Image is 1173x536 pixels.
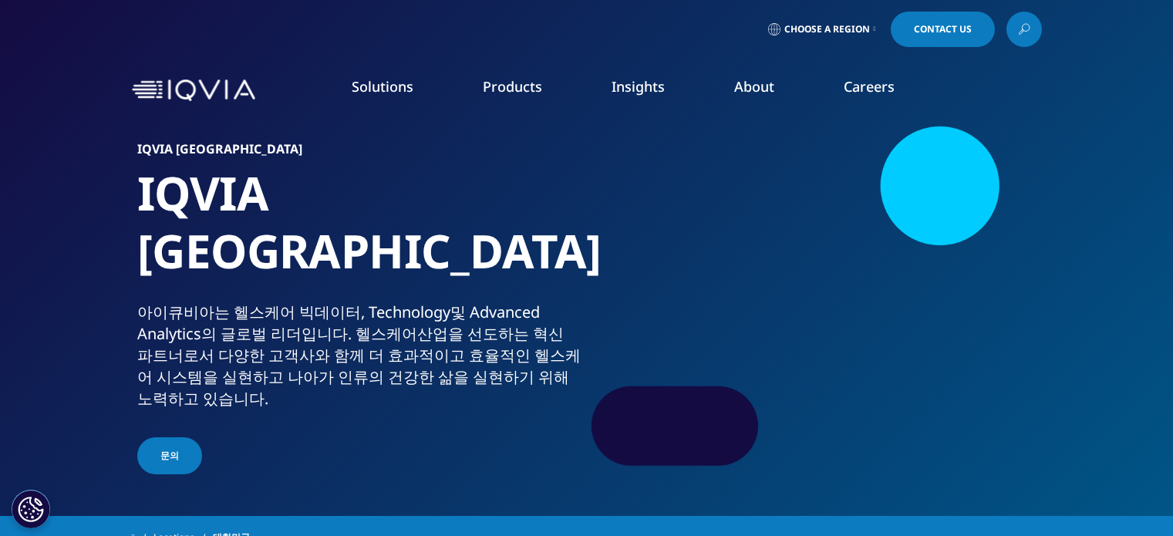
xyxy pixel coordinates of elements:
[12,490,50,528] button: 쿠키 설정
[734,77,774,96] a: About
[137,437,202,474] a: 문의
[137,302,581,410] div: 아이큐비아는 헬스케어 빅데이터, Technology및 Advanced Analytics의 글로벌 리더입니다. 헬스케어산업을 선도하는 혁신 파트너로서 다양한 고객사와 함께 더 ...
[261,54,1042,126] nav: Primary
[160,449,179,463] span: 문의
[623,143,1036,451] img: 25_rbuportraitoption.jpg
[784,23,870,35] span: Choose a Region
[612,77,665,96] a: Insights
[352,77,413,96] a: Solutions
[914,25,972,34] span: Contact Us
[137,164,581,302] h1: IQVIA [GEOGRAPHIC_DATA]
[891,12,995,47] a: Contact Us
[137,143,581,164] h6: IQVIA [GEOGRAPHIC_DATA]
[844,77,895,96] a: Careers
[483,77,542,96] a: Products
